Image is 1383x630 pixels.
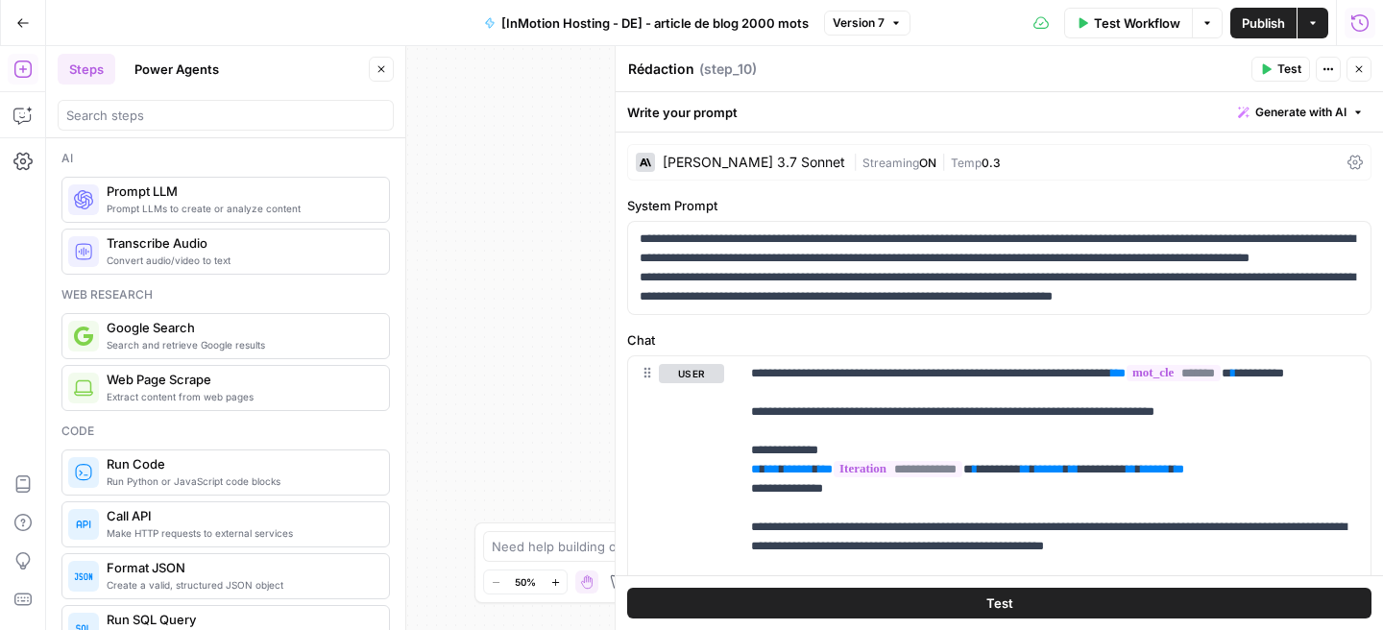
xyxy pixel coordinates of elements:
span: Publish [1242,13,1285,33]
button: Publish [1230,8,1297,38]
div: [PERSON_NAME] 3.7 Sonnet [663,156,845,169]
span: Test Workflow [1094,13,1180,33]
span: Make HTTP requests to external services [107,525,374,541]
span: Prompt LLM [107,182,374,201]
span: Generate with AI [1255,104,1347,121]
button: [InMotion Hosting - DE] - article de blog 2000 mots [473,8,820,38]
span: Convert audio/video to text [107,253,374,268]
span: Streaming [862,156,919,170]
span: Test [1277,61,1301,78]
button: Steps [58,54,115,85]
span: | [936,152,951,171]
span: Transcribe Audio [107,233,374,253]
button: Power Agents [123,54,230,85]
button: Generate with AI [1230,100,1371,125]
span: Temp [951,156,982,170]
span: Google Search [107,318,374,337]
div: Web research [61,286,390,303]
textarea: Rédaction [628,60,694,79]
span: Version 7 [833,14,885,32]
label: System Prompt [627,196,1371,215]
span: Prompt LLMs to create or analyze content [107,201,374,216]
span: Run Code [107,454,374,473]
span: ON [919,156,936,170]
span: 0.3 [982,156,1001,170]
span: Test [986,594,1013,613]
button: Test [627,588,1371,618]
span: ( step_10 ) [699,60,757,79]
span: Extract content from web pages [107,389,374,404]
button: Version 7 [824,11,910,36]
button: Test [1251,57,1310,82]
span: Run Python or JavaScript code blocks [107,473,374,489]
span: Search and retrieve Google results [107,337,374,352]
label: Chat [627,330,1371,350]
div: Code [61,423,390,440]
span: | [853,152,862,171]
button: Test Workflow [1064,8,1192,38]
button: user [659,364,724,383]
div: Ai [61,150,390,167]
span: Web Page Scrape [107,370,374,389]
span: Run SQL Query [107,610,374,629]
div: Write your prompt [616,92,1383,132]
span: Create a valid, structured JSON object [107,577,374,593]
span: [InMotion Hosting - DE] - article de blog 2000 mots [501,13,809,33]
span: Format JSON [107,558,374,577]
span: 50% [515,574,536,590]
input: Search steps [66,106,385,125]
span: Call API [107,506,374,525]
